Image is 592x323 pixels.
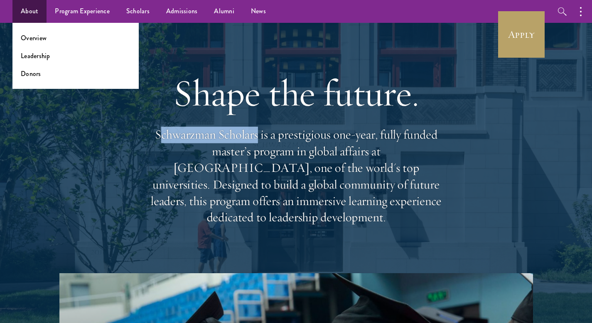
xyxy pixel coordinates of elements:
h1: Shape the future. [147,70,446,116]
p: Schwarzman Scholars is a prestigious one-year, fully funded master’s program in global affairs at... [147,127,446,226]
a: Apply [498,11,545,58]
a: Overview [21,33,47,43]
a: Donors [21,69,41,78]
a: Leadership [21,51,50,61]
